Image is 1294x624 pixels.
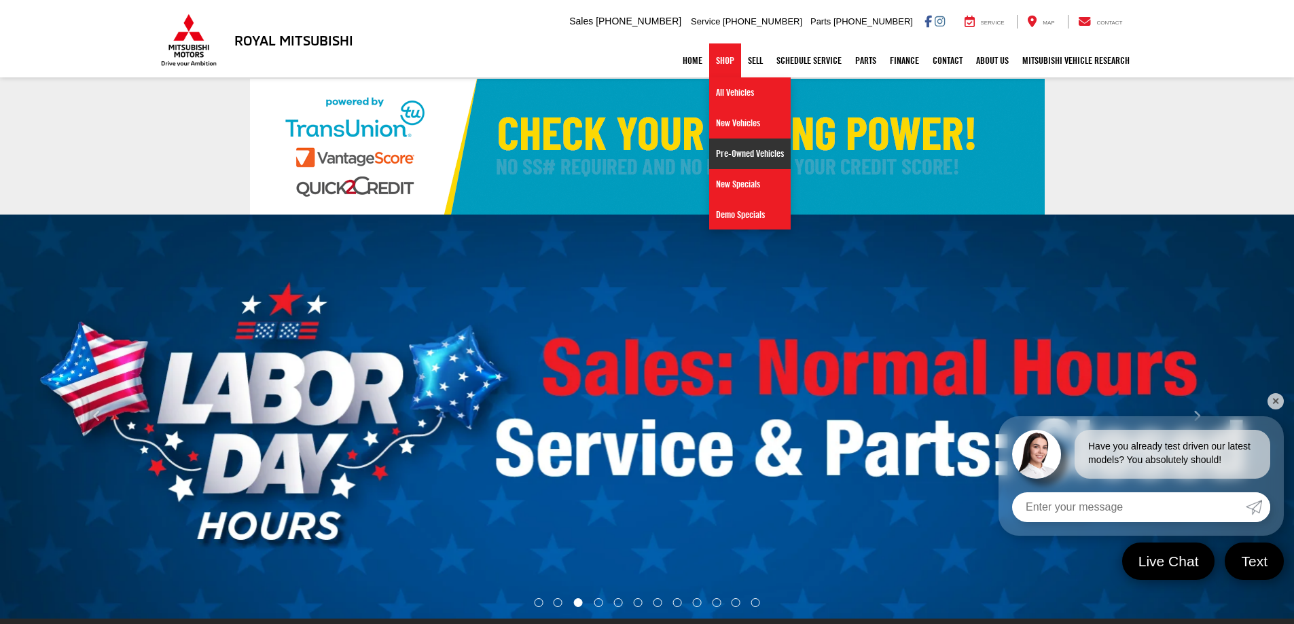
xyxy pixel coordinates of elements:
[250,79,1045,215] img: Check Your Buying Power
[1075,430,1270,479] div: Have you already test driven our latest models? You absolutely should!
[981,20,1005,26] span: Service
[709,169,791,200] a: New Specials
[1043,20,1054,26] span: Map
[1225,543,1284,580] a: Text
[614,598,623,607] li: Go to slide number 5.
[634,598,643,607] li: Go to slide number 6.
[848,43,883,77] a: Parts: Opens in a new tab
[770,43,848,77] a: Schedule Service: Opens in a new tab
[741,43,770,77] a: Sell
[926,43,969,77] a: Contact
[935,16,945,26] a: Instagram: Click to visit our Instagram page
[1068,15,1133,29] a: Contact
[1012,492,1246,522] input: Enter your message
[594,598,603,607] li: Go to slide number 4.
[1017,15,1064,29] a: Map
[691,16,720,26] span: Service
[534,598,543,607] li: Go to slide number 1.
[833,16,913,26] span: [PHONE_NUMBER]
[234,33,353,48] h3: Royal Mitsubishi
[676,43,709,77] a: Home
[709,139,791,169] a: Pre-Owned Vehicles
[723,16,802,26] span: [PHONE_NUMBER]
[709,77,791,108] a: All Vehicles
[924,16,932,26] a: Facebook: Click to visit our Facebook page
[709,200,791,230] a: Demo Specials
[672,598,681,607] li: Go to slide number 8.
[709,108,791,139] a: New Vehicles
[1012,430,1061,479] img: Agent profile photo
[810,16,831,26] span: Parts
[883,43,926,77] a: Finance
[1016,43,1136,77] a: Mitsubishi Vehicle Research
[712,598,721,607] li: Go to slide number 10.
[969,43,1016,77] a: About Us
[1246,492,1270,522] a: Submit
[158,14,219,67] img: Mitsubishi
[1096,20,1122,26] span: Contact
[692,598,701,607] li: Go to slide number 9.
[751,598,760,607] li: Go to slide number 12.
[596,16,681,26] span: [PHONE_NUMBER]
[1132,552,1206,570] span: Live Chat
[569,16,593,26] span: Sales
[574,598,583,607] li: Go to slide number 3.
[1122,543,1215,580] a: Live Chat
[709,43,741,77] a: Shop
[1100,242,1294,591] button: Click to view next picture.
[954,15,1015,29] a: Service
[1234,552,1274,570] span: Text
[732,598,740,607] li: Go to slide number 11.
[653,598,662,607] li: Go to slide number 7.
[554,598,562,607] li: Go to slide number 2.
